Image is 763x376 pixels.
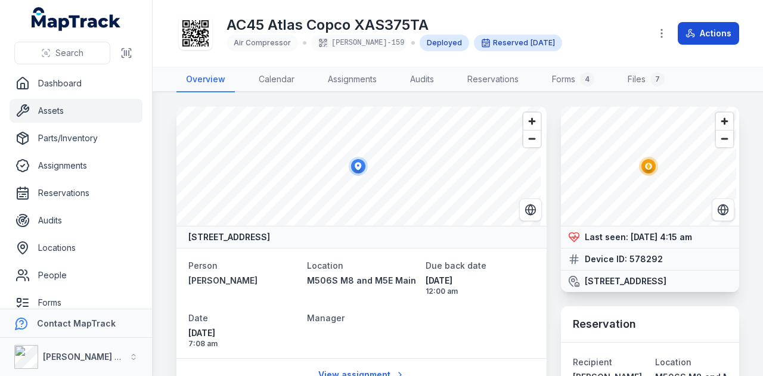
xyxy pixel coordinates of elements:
a: Calendar [249,67,304,92]
span: Location [655,357,691,367]
a: Audits [10,209,142,232]
strong: [STREET_ADDRESS] [188,231,270,243]
strong: [PERSON_NAME] Group [43,352,141,362]
span: Due back date [426,260,486,271]
span: [DATE] 4:15 am [631,232,692,242]
strong: Device ID: [585,253,627,265]
a: Overview [176,67,235,92]
a: Locations [10,236,142,260]
a: Forms [10,291,142,315]
button: Actions [678,22,739,45]
button: Zoom out [523,130,541,147]
a: [PERSON_NAME] [188,275,297,287]
span: Manager [307,313,345,323]
span: Recipient [573,357,612,367]
a: MapTrack [32,7,121,31]
a: Reservations [458,67,528,92]
button: Search [14,42,110,64]
canvas: Map [561,107,736,226]
button: Zoom out [716,130,733,147]
span: [DATE] [426,275,535,287]
button: Zoom in [716,113,733,130]
span: Search [55,47,83,59]
time: 18/09/2025, 4:15:54 am [631,232,692,242]
span: Location [307,260,343,271]
time: 28/09/2025, 12:00:00 am [531,38,555,48]
a: Dashboard [10,72,142,95]
strong: [STREET_ADDRESS] [585,275,666,287]
a: Assignments [318,67,386,92]
span: 7:08 am [188,339,297,349]
canvas: Map [176,107,541,226]
strong: Contact MapTrack [37,318,116,328]
a: Files7 [618,67,674,92]
div: Deployed [420,35,469,51]
span: 12:00 am [426,287,535,296]
button: Switch to Satellite View [712,198,734,221]
a: Forms4 [542,67,604,92]
span: Air Compressor [234,38,291,47]
h1: AC45 Atlas Copco XAS375TA [227,15,562,35]
span: M506S M8 and M5E Mainline Tunnels [307,275,468,285]
div: [PERSON_NAME]-159 [311,35,407,51]
strong: 578292 [629,253,663,265]
h3: Reservation [573,316,636,333]
a: Audits [401,67,443,92]
time: 19/09/2025, 12:00:00 am [426,275,535,296]
span: Date [188,313,208,323]
span: Person [188,260,218,271]
button: Switch to Satellite View [519,198,542,221]
button: Zoom in [523,113,541,130]
div: 4 [580,72,594,86]
a: People [10,263,142,287]
div: 7 [650,72,665,86]
a: Assignments [10,154,142,178]
span: [DATE] [188,327,297,339]
a: M506S M8 and M5E Mainline Tunnels [307,275,416,287]
strong: Last seen: [585,231,628,243]
div: Reserved [474,35,562,51]
time: 16/09/2025, 7:08:11 am [188,327,297,349]
a: Parts/Inventory [10,126,142,150]
span: [DATE] [531,38,555,47]
a: Reservations [10,181,142,205]
a: Assets [10,99,142,123]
